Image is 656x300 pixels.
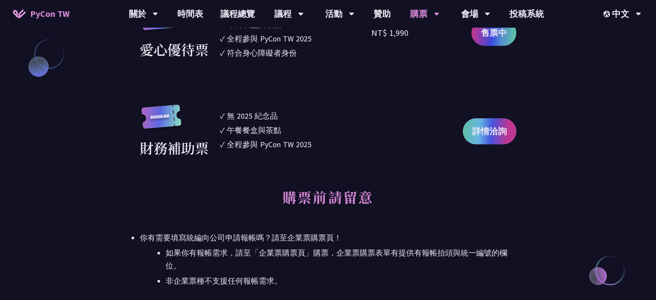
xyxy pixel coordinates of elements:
[220,139,372,150] li: ✓
[166,246,516,272] li: 如果你有報帳需求，請至「企業票購票頁」購票，企業票購票表單有提供有報帳抬頭與統一編號的欄位。
[140,39,209,60] div: 愛心優待票
[227,139,311,150] div: 全程參與 PyCon TW 2025
[140,137,209,158] div: 財務補助票
[481,26,507,39] span: 售票中
[220,110,372,122] li: ✓
[227,33,311,44] div: 全程參與 PyCon TW 2025
[603,11,612,17] img: Locale Icon
[220,47,372,59] li: ✓
[4,3,78,25] a: PyCon TW
[220,33,372,44] li: ✓
[140,104,183,138] img: regular.8f272d9.svg
[227,47,297,59] div: 符合身心障礙者身份
[166,275,516,287] li: 非企業票種不支援任何報帳需求。
[140,231,516,244] div: 你有需要填寫統編向公司申請報帳嗎？請至企業票購票頁！
[472,125,507,138] span: 詳情洽詢
[227,124,281,136] div: 午餐餐盒與茶點
[227,110,278,122] div: 無 2025 紀念品
[30,7,69,20] span: PyCon TW
[13,9,26,18] img: Home icon of PyCon TW 2025
[220,124,372,136] li: ✓
[471,20,516,46] a: 售票中
[140,180,516,227] h2: 購票前請留意
[371,26,408,39] div: NT$ 1,990
[463,118,516,144] a: 詳情洽詢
